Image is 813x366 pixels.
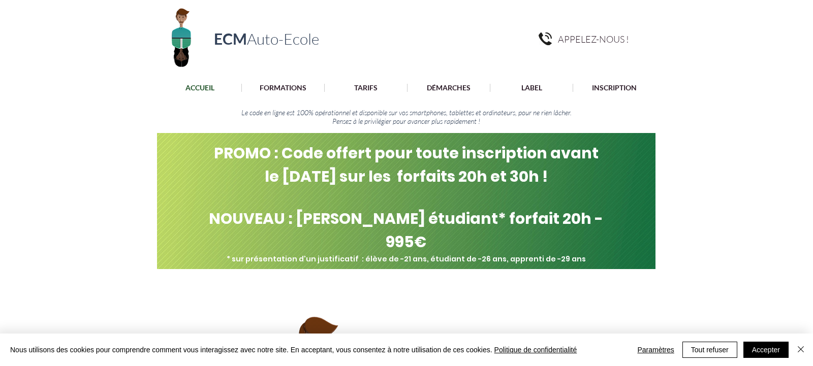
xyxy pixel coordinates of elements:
p: ACCUEIL [180,84,220,92]
span: Auto-Ecole [247,29,319,48]
iframe: Wix Chat [765,318,813,366]
span: PROMO : Code offert pour toute inscription avant le [DATE] sur les forfaits 20h et 30h ! [214,142,599,187]
span: * sur présentation d'un justificatif : élève de -21 ans, étudiant de -26 ans, apprenti de -29 ans [227,254,586,264]
a: FORMATIONS [241,84,324,92]
img: Fermer [795,343,807,355]
span: Nous utilisons des cookies pour comprendre comment vous interagissez avec notre site. En acceptan... [10,345,577,354]
p: LABEL [516,84,547,92]
span: APPELEZ-NOUS ! [558,34,629,45]
span: NOUVEAU : [PERSON_NAME] étudiant* forfait 20h - 995€ [209,208,603,253]
button: Tout refuser [682,342,737,358]
a: APPELEZ-NOUS ! [558,32,639,45]
button: Accepter [743,342,789,358]
a: INSCRIPTION [573,84,655,92]
nav: Site [158,83,656,92]
a: TARIFS [324,84,407,92]
a: ACCUEIL [158,84,241,92]
button: Fermer [795,342,807,358]
p: INSCRIPTION [587,84,642,92]
img: Fond vert dégradé [157,133,655,283]
span: Le code en ligne est 100% opérationnel et disponible sur vos smartphones, tablettes et ordinateur... [241,108,572,117]
p: TARIFS [349,84,383,92]
span: Paramètres [637,342,674,357]
img: pngegg.png [539,32,552,45]
img: Logo ECM en-tête.png [157,2,205,71]
a: Politique de confidentialité [494,346,577,354]
p: DÉMARCHES [422,84,476,92]
a: LABEL [490,84,573,92]
a: ECMAuto-Ecole [214,29,319,48]
a: DÉMARCHES [407,84,490,92]
p: FORMATIONS [255,84,311,92]
span: Pensez à le privilégier pour avancer plus rapidement ! [332,117,480,125]
span: ECM [214,29,247,48]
